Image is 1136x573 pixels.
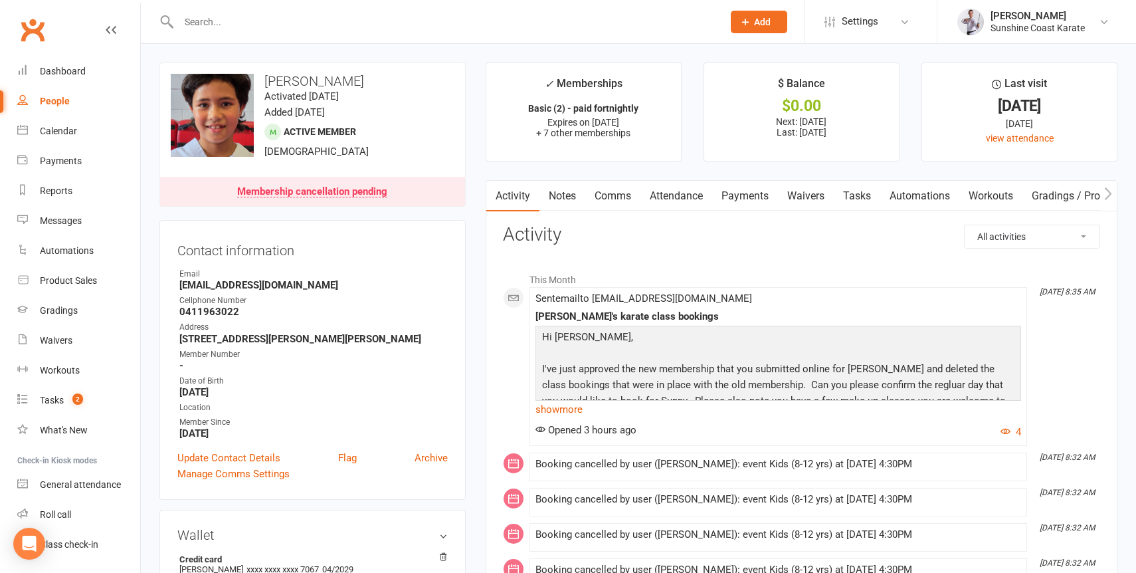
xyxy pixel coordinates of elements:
[17,415,140,445] a: What's New
[535,529,1021,540] div: Booking cancelled by user ([PERSON_NAME]): event Kids (8-12 yrs) at [DATE] 4:30PM
[1040,287,1095,296] i: [DATE] 8:35 AM
[834,181,880,211] a: Tasks
[40,156,82,166] div: Payments
[179,268,448,281] div: Email
[17,296,140,326] a: Gradings
[640,181,712,211] a: Attendance
[17,206,140,236] a: Messages
[179,306,448,318] strong: 0411963022
[17,57,140,86] a: Dashboard
[934,116,1105,131] div: [DATE]
[528,103,638,114] strong: Basic (2) - paid fortnightly
[991,10,1085,22] div: [PERSON_NAME]
[179,333,448,345] strong: [STREET_ADDRESS][PERSON_NAME][PERSON_NAME]
[535,292,752,304] span: Sent email to [EMAIL_ADDRESS][DOMAIN_NAME]
[177,450,280,466] a: Update Contact Details
[72,394,83,405] span: 2
[959,181,1022,211] a: Workouts
[40,185,72,196] div: Reports
[17,530,140,560] a: Class kiosk mode
[535,400,1021,419] a: show more
[237,187,387,197] div: Membership cancellation pending
[535,424,636,436] span: Opened 3 hours ago
[175,13,713,31] input: Search...
[731,11,787,33] button: Add
[1040,558,1095,568] i: [DATE] 8:32 AM
[1040,523,1095,532] i: [DATE] 8:32 AM
[17,236,140,266] a: Automations
[338,450,357,466] a: Flag
[503,225,1100,245] h3: Activity
[17,386,140,415] a: Tasks 2
[179,348,448,361] div: Member Number
[503,266,1100,287] li: This Month
[40,509,71,520] div: Roll call
[177,528,448,542] h3: Wallet
[179,427,448,439] strong: [DATE]
[179,360,448,372] strong: -
[535,311,1021,322] div: [PERSON_NAME]'s karate class bookings
[17,500,140,530] a: Roll call
[17,266,140,296] a: Product Sales
[535,459,1021,470] div: Booking cancelled by user ([PERSON_NAME]): event Kids (8-12 yrs) at [DATE] 4:30PM
[957,9,984,35] img: thumb_image1623729628.png
[1040,453,1095,462] i: [DATE] 8:32 AM
[13,528,45,560] div: Open Intercom Messenger
[545,75,622,100] div: Memberships
[264,90,339,102] time: Activated [DATE]
[40,96,70,106] div: People
[17,176,140,206] a: Reports
[880,181,959,211] a: Automations
[992,75,1047,99] div: Last visit
[179,401,448,414] div: Location
[778,181,834,211] a: Waivers
[40,305,78,316] div: Gradings
[179,554,441,564] strong: Credit card
[539,329,1018,524] p: Hi [PERSON_NAME], I've just approved the new membership that you submitted online for [PERSON_NAM...
[179,375,448,388] div: Date of Birth
[171,74,254,157] img: image1738819995.png
[40,479,121,490] div: General attendance
[40,275,97,286] div: Product Sales
[177,466,290,482] a: Manage Comms Settings
[17,116,140,146] a: Calendar
[17,86,140,116] a: People
[17,146,140,176] a: Payments
[545,78,553,90] i: ✓
[264,106,325,118] time: Added [DATE]
[486,181,539,211] a: Activity
[17,326,140,356] a: Waivers
[40,335,72,346] div: Waivers
[778,75,825,99] div: $ Balance
[536,128,630,138] span: + 7 other memberships
[17,470,140,500] a: General attendance kiosk mode
[842,7,878,37] span: Settings
[179,294,448,307] div: Cellphone Number
[179,321,448,334] div: Address
[264,146,369,158] span: [DEMOGRAPHIC_DATA]
[179,279,448,291] strong: [EMAIL_ADDRESS][DOMAIN_NAME]
[716,116,887,138] p: Next: [DATE] Last: [DATE]
[40,126,77,136] div: Calendar
[1040,488,1095,497] i: [DATE] 8:32 AM
[934,99,1105,113] div: [DATE]
[171,74,454,88] h3: [PERSON_NAME]
[716,99,887,113] div: $0.00
[40,66,86,76] div: Dashboard
[177,238,448,258] h3: Contact information
[712,181,778,211] a: Payments
[40,245,94,256] div: Automations
[754,17,771,27] span: Add
[535,494,1021,505] div: Booking cancelled by user ([PERSON_NAME]): event Kids (8-12 yrs) at [DATE] 4:30PM
[986,133,1054,144] a: view attendance
[40,425,88,435] div: What's New
[40,215,82,226] div: Messages
[179,416,448,429] div: Member Since
[539,181,585,211] a: Notes
[415,450,448,466] a: Archive
[16,13,49,47] a: Clubworx
[179,386,448,398] strong: [DATE]
[40,539,98,550] div: Class check-in
[40,365,80,376] div: Workouts
[585,181,640,211] a: Comms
